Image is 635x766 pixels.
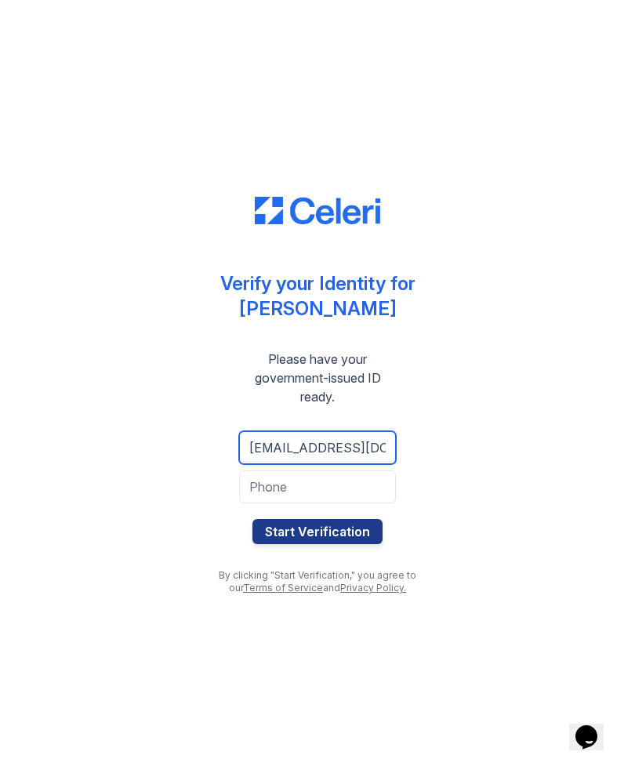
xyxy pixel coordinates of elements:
[252,519,383,544] button: Start Verification
[243,582,323,594] a: Terms of Service
[208,569,427,594] div: By clicking "Start Verification," you agree to our and
[220,271,415,321] div: Verify your Identity for [PERSON_NAME]
[569,703,619,750] iframe: chat widget
[340,582,406,594] a: Privacy Policy.
[208,350,427,406] div: Please have your government-issued ID ready.
[255,197,380,225] img: CE_Logo_Blue-a8612792a0a2168367f1c8372b55b34899dd931a85d93a1a3d3e32e68fde9ad4.png
[239,470,396,503] input: Phone
[239,431,396,464] input: Email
